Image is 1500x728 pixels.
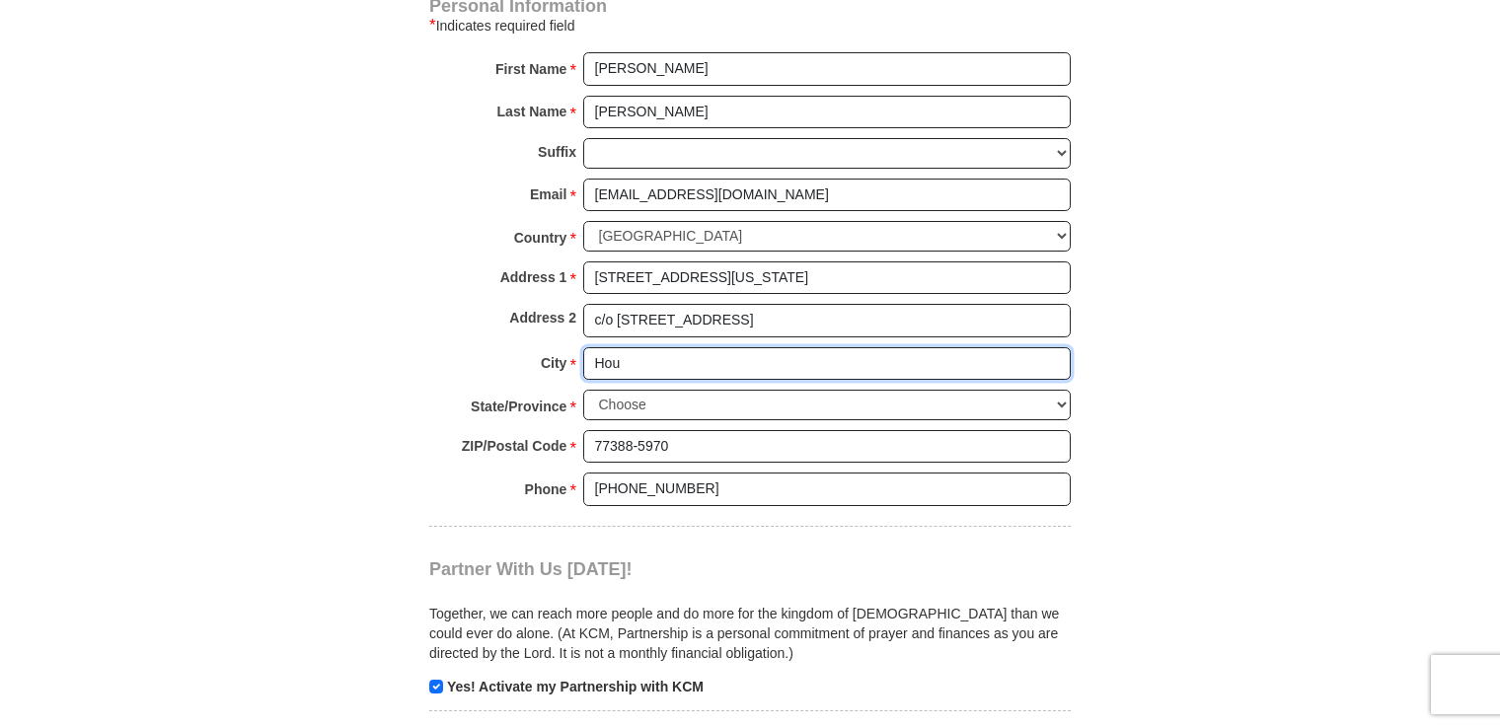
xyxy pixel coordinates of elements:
[500,263,567,291] strong: Address 1
[525,475,567,503] strong: Phone
[447,679,704,694] strong: Yes! Activate my Partnership with KCM
[429,14,1071,37] div: Indicates required field
[497,98,567,125] strong: Last Name
[530,181,566,208] strong: Email
[514,224,567,252] strong: Country
[509,304,576,331] strong: Address 2
[462,432,567,460] strong: ZIP/Postal Code
[541,349,566,377] strong: City
[538,138,576,166] strong: Suffix
[495,55,566,83] strong: First Name
[429,604,1071,663] p: Together, we can reach more people and do more for the kingdom of [DEMOGRAPHIC_DATA] than we coul...
[471,393,566,420] strong: State/Province
[429,559,633,579] span: Partner With Us [DATE]!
